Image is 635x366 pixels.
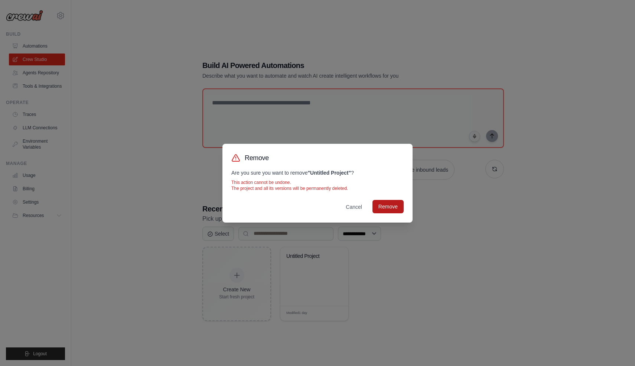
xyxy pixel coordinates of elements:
p: The project and all its versions will be permanently deleted. [231,185,404,191]
p: Are you sure you want to remove ? [231,169,404,176]
button: Cancel [340,200,368,214]
strong: " Untitled Project " [307,170,351,176]
p: This action cannot be undone. [231,179,404,185]
button: Remove [372,200,404,213]
h3: Remove [245,153,269,163]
